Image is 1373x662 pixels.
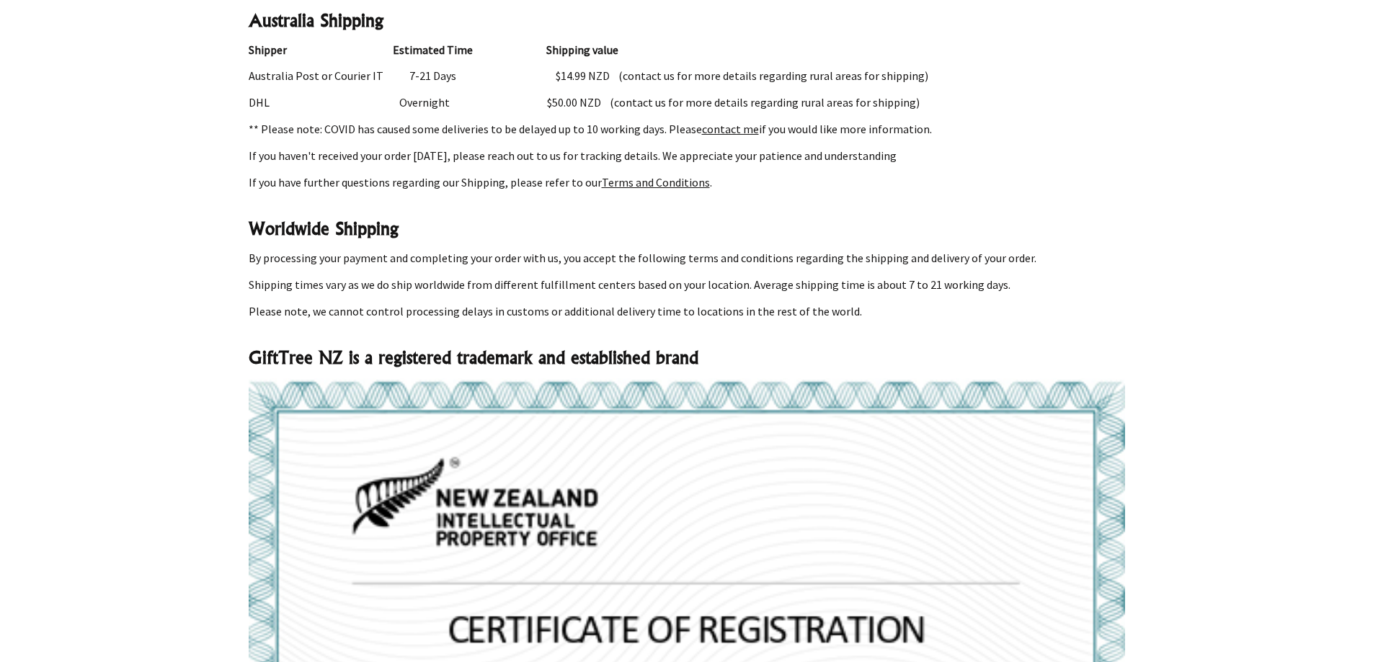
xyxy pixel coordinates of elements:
[249,120,1125,138] p: ** Please note: COVID has caused some deliveries to be delayed up to 10 working days. Please if y...
[249,249,1125,267] p: By processing your payment and completing your order with us, you accept the following terms and ...
[249,94,1125,111] p: DHL Overnight $50.00 NZD (contact us for more details regarding rural areas for shipping)
[249,346,698,368] strong: GiftTree NZ is a registered trademark and established brand
[249,218,399,239] strong: Worldwide Shipping
[249,276,1125,293] p: Shipping times vary as we do ship worldwide from different fulfillment centers based on your loca...
[249,43,618,57] strong: Shipper Estimated Time Shipping value
[249,174,1125,191] p: If you have further questions regarding our Shipping, please refer to our .
[249,9,383,31] strong: Australia Shipping
[249,303,1125,320] p: Please note, we cannot control processing delays in customs or additional delivery time to locati...
[702,122,759,136] a: contact me
[249,67,1125,84] p: Australia Post or Courier IT 7-21 Days $14.99 NZD (contact us for more details regarding rural ar...
[249,147,1125,164] p: If you haven't received your order [DATE], please reach out to us for tracking details. We apprec...
[602,175,710,189] a: Terms and Conditions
